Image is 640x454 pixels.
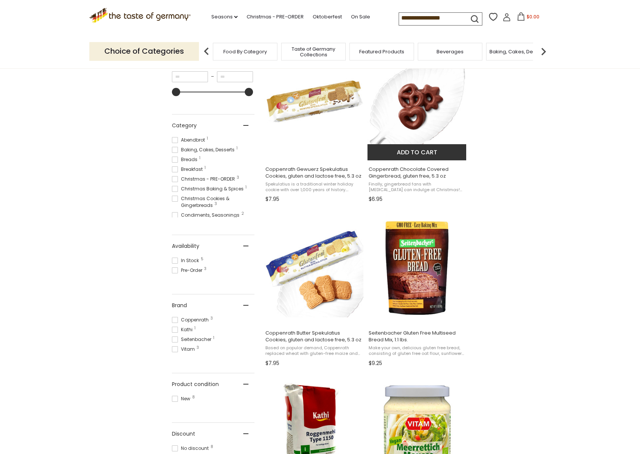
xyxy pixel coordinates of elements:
span: Christmas Baking & Spices [172,186,246,192]
span: 3 [211,317,213,320]
a: Coppenrath Chocolate Covered Gingerbread, gluten free, 5.3 oz [367,48,467,205]
a: Seitenbacher Gluten Free Multiseed Bread Mix, 1.1 lbs. [367,211,467,369]
a: Coppenrath Butter Spekulatius Cookies, gluten and lactose free, 5.3 oz [264,211,364,369]
span: Coppenrath Chocolate Covered Gingerbread, gluten free, 5.3 oz [369,166,466,179]
span: 3 [215,202,217,206]
span: Breads [172,156,200,163]
span: 8 [192,395,195,399]
span: 1 [199,156,200,160]
span: – [208,73,217,80]
span: Vitam [172,346,197,353]
span: Coppenrath Butter Spekulatius Cookies, gluten and lactose free, 5.3 oz [265,330,363,343]
span: $9.25 [369,359,382,367]
span: Baking, Cakes, Desserts [172,146,237,153]
img: next arrow [536,44,551,59]
input: Maximum value [217,71,253,82]
span: 1 [194,326,196,330]
span: Finally, gingerbread fans with [MEDICAL_DATA] can indulge at Christmas! German Christmas gingerbr... [369,181,466,193]
span: 3 [204,267,206,271]
span: Pre-Order [172,267,205,274]
span: 2 [241,212,244,216]
a: Seasons [211,13,238,21]
span: Discount [172,430,195,438]
span: Condiments, Seasonings [172,212,242,219]
a: Baking, Cakes, Desserts [489,49,548,54]
a: Coppenrath Gewuerz Spekulatius Cookies, gluten and lactose free, 5.3 oz [264,48,364,205]
a: Beverages [437,49,464,54]
span: Brand [172,302,187,309]
span: Coppenrath [172,317,211,323]
span: 5 [201,257,203,261]
p: Choice of Categories [89,42,199,60]
span: Make your own, delicious gluten free bread, consisting of gluten free oat flour, sunflower seeds,... [369,345,466,357]
span: Christmas - PRE-ORDER [172,176,237,183]
a: On Sale [351,13,370,21]
span: 8 [211,445,213,449]
span: Kathi [172,326,195,333]
span: Category [172,122,197,130]
a: Oktoberfest [313,13,342,21]
span: $7.95 [265,359,279,367]
span: Product condition [172,380,219,388]
a: Food By Category [223,49,267,54]
span: Spekulatius is a traditional winter holiday cookie with over 1,000 years of history. Created in t... [265,181,363,193]
span: $7.95 [265,195,279,203]
span: New [172,395,193,402]
span: In Stock [172,257,201,264]
img: Coppenrath Butter Spekulatius Cookies, gluten and lactose free, 5.3 oz [264,218,364,318]
span: Seitenbacher Gluten Free Multiseed Bread Mix, 1.1 lbs. [369,330,466,343]
span: $0.00 [527,14,539,20]
span: Abendbrot [172,137,207,143]
span: $6.95 [369,195,382,203]
span: 3 [237,176,239,179]
span: Seitenbacher [172,336,214,343]
img: previous arrow [199,44,214,59]
span: Based on popular demand, Coppenrath replaced wheat with gluten-free maize and rice flour and adde... [265,345,363,357]
span: Breakfast [172,166,205,173]
span: Coppenrath Gewuerz Spekulatius Cookies, gluten and lactose free, 5.3 oz [265,166,363,179]
span: 1 [245,186,247,189]
a: Taste of Germany Collections [283,46,343,57]
button: $0.00 [512,12,544,24]
a: Featured Products [359,49,404,54]
span: 1 [205,166,206,170]
img: Gluten Free Coppenrath Gewuerz Spekulatius Cookies [264,54,364,154]
span: 1 [207,137,208,140]
input: Minimum value [172,71,208,82]
span: Availability [172,242,199,250]
span: No discount [172,445,211,452]
button: Add to cart [367,144,466,160]
span: Christmas Cookies & Gingerbreads [172,195,254,209]
span: 1 [213,336,214,340]
span: 3 [197,346,199,350]
a: Christmas - PRE-ORDER [247,13,304,21]
span: 1 [236,146,238,150]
